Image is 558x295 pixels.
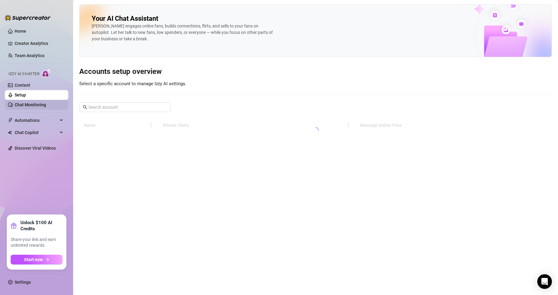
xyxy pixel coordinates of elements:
a: Creator Analytics [15,38,63,48]
span: Select a specific account to manage Izzy AI settings. [79,81,187,86]
span: thunderbolt [8,118,13,123]
span: gift [11,223,17,229]
a: Chat Monitoring [15,102,46,107]
span: Start now [24,257,43,262]
span: loading [311,126,320,135]
img: logo-BBDzfeDw.svg [5,15,51,21]
div: [PERSON_NAME] engages online fans, builds connections, flirts, and sells to your fans on autopilo... [92,23,275,42]
span: Izzy AI Chatter [9,71,39,77]
img: Chat Copilot [8,130,12,135]
span: search [83,105,87,109]
strong: Unlock $100 AI Credits [20,220,62,232]
h2: Your AI Chat Assistant [92,14,158,23]
img: AI Chatter [42,69,51,78]
a: Home [15,29,26,34]
a: Content [15,83,30,88]
div: Open Intercom Messenger [537,274,552,289]
a: Setup [15,93,26,97]
span: arrow-right [45,257,49,262]
input: Search account [88,104,162,111]
span: Chat Copilot [15,128,58,137]
h3: Accounts setup overview [79,67,552,77]
span: Automations [15,115,58,125]
button: Start nowarrow-right [11,255,62,264]
a: Settings [15,280,31,285]
a: Discover Viral Videos [15,146,56,151]
a: Team Analytics [15,53,44,58]
span: Share your link and earn unlimited rewards [11,237,62,249]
